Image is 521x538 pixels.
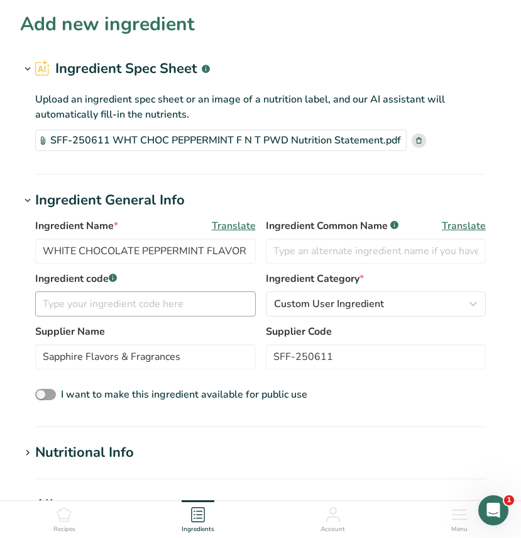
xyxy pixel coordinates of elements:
span: I want to make this ingredient available for public use [61,388,307,401]
span: Account [321,525,345,534]
p: Upload an ingredient spec sheet or an image of a nutrition label, and our AI assistant will autom... [35,92,486,122]
input: Type your supplier name here [35,344,256,369]
a: Recipes [53,501,75,535]
span: Ingredient Common Name [266,218,398,233]
label: Supplier Name [35,324,256,339]
input: Type your ingredient code here [35,291,256,317]
span: Translate [442,218,486,233]
label: Ingredient Category [266,271,486,286]
a: Account [321,501,345,535]
div: Allergens [35,495,98,515]
span: Ingredient Name [35,218,118,233]
div: Ingredient General Info [35,190,185,211]
div: SFF-250611 WHT CHOC PEPPERMINT F N T PWD Nutrition Statement.pdf [35,130,407,151]
span: Ingredients [182,525,214,534]
label: Ingredient code [35,271,256,286]
label: Supplier Code [266,324,486,339]
span: 1 [504,495,514,505]
input: Type your supplier code here [266,344,486,369]
span: Recipes [53,525,75,534]
h1: Add new ingredient [20,10,195,38]
a: Ingredients [182,501,214,535]
input: Type an alternate ingredient name if you have [266,238,486,264]
span: Custom User Ingredient [274,296,384,311]
input: Type your ingredient name here [35,238,256,264]
button: Custom User Ingredient [266,291,486,317]
iframe: Intercom live chat [478,495,508,525]
h2: Ingredient Spec Sheet [35,59,210,79]
div: Nutritional Info [35,442,134,463]
span: Menu [451,525,468,534]
span: Translate [212,218,256,233]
